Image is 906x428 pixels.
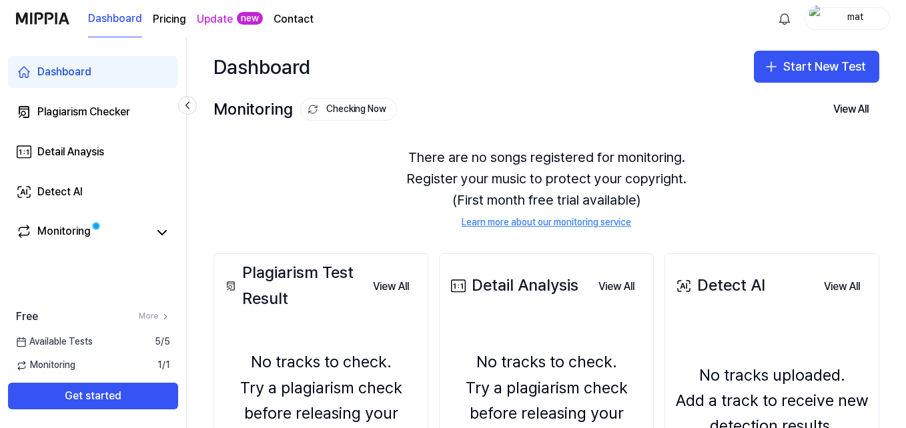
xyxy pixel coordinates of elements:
[213,97,397,122] div: Monitoring
[16,223,149,242] a: Monitoring
[448,273,578,298] div: Detail Analysis
[16,359,75,372] span: Monitoring
[829,11,881,25] div: mat
[462,216,631,229] a: Learn more about our monitoring service
[8,56,178,88] a: Dashboard
[813,272,871,300] a: View All
[37,223,91,242] div: Monitoring
[237,12,263,25] div: new
[157,359,170,372] span: 1 / 1
[813,273,871,300] button: View All
[8,383,178,409] button: Get started
[153,11,186,27] a: Pricing
[37,184,83,200] div: Detect AI
[805,7,890,30] button: profilemat
[16,335,93,349] span: Available Tests
[222,260,362,311] div: Plagiarism Test Result
[823,96,879,123] button: View All
[777,11,793,27] img: 알림
[8,176,178,208] a: Detect AI
[362,272,420,300] a: View All
[673,273,765,298] div: Detect AI
[274,11,314,27] a: Contact
[213,131,879,245] div: There are no songs registered for monitoring. Register your music to protect your copyright. (Fir...
[37,64,91,80] div: Dashboard
[139,311,170,322] a: More
[37,104,130,120] div: Plagiarism Checker
[197,11,233,27] a: Update
[155,335,170,349] span: 5 / 5
[37,144,104,160] div: Detail Anaysis
[8,96,178,128] a: Plagiarism Checker
[213,51,310,83] div: Dashboard
[88,1,142,37] a: Dashboard
[588,272,645,300] a: View All
[300,98,397,121] button: Checking Now
[8,136,178,168] a: Detail Anaysis
[16,309,38,325] span: Free
[588,273,645,300] button: View All
[754,51,879,83] button: Start New Test
[809,5,825,32] img: profile
[362,273,420,300] button: View All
